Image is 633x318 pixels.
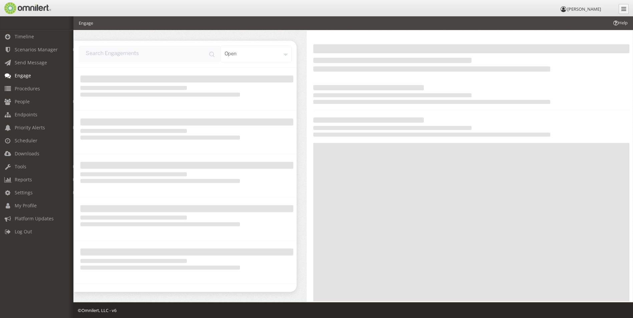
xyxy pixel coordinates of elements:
span: © , LLC - v6 [78,307,116,313]
span: Priority Alerts [15,124,45,131]
span: Platform Updates [15,215,54,222]
span: Scenarios Manager [15,46,58,53]
span: Tools [15,163,26,170]
span: Settings [15,189,33,196]
span: People [15,98,30,105]
span: Downloads [15,150,39,157]
input: input [79,46,221,62]
span: Endpoints [15,111,37,118]
span: Send Message [15,59,47,66]
span: Procedures [15,85,40,92]
span: Log Out [15,228,32,235]
span: [PERSON_NAME] [567,6,601,12]
span: Engage [15,72,31,79]
img: Omnilert [3,2,51,14]
div: open [221,46,292,62]
span: My Profile [15,202,37,209]
span: Reports [15,176,32,183]
a: Omnilert Website [81,307,99,313]
span: Timeline [15,33,34,40]
a: Collapse Menu [619,4,629,14]
li: Engage [79,20,93,26]
span: Help [612,20,628,26]
span: Scheduler [15,137,37,144]
a: Omnilert Website [3,2,62,14]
